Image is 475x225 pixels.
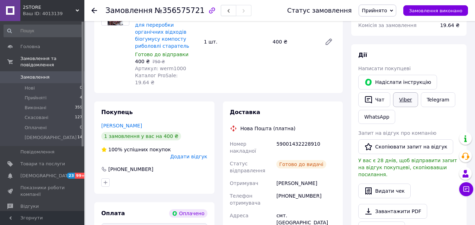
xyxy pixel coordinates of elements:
a: [PERSON_NAME] [101,123,142,128]
span: Виконані [25,105,46,111]
span: 2STORE [23,4,76,11]
span: Відгуки [20,203,39,210]
span: [DEMOGRAPHIC_DATA] [25,134,77,141]
div: 1 шт. [201,37,270,47]
div: Нова Пошта (платна) [239,125,297,132]
div: Оплачено [169,209,207,218]
button: Скопіювати запит на відгук [358,139,453,154]
button: Замовлення виконано [403,5,468,16]
input: Пошук [4,25,83,37]
div: 1 замовлення у вас на 400 ₴ [101,132,181,140]
span: Прийняті [25,95,46,101]
div: Повернутися назад [91,7,97,14]
span: Замовлення та повідомлення [20,55,84,68]
span: Додати відгук [170,154,207,159]
a: WhatsApp [358,110,395,124]
span: 750 ₴ [152,59,165,64]
span: 19.64 ₴ [440,22,460,28]
span: Товари та послуги [20,161,65,167]
span: 359 [75,105,82,111]
span: Замовлення [20,74,50,80]
span: Прийнято [362,8,387,13]
span: 100% [108,147,122,152]
span: Повідомлення [20,149,54,155]
span: 400 ₴ [135,59,150,64]
span: Написати покупцеві [358,66,411,71]
span: Номер накладної [230,141,256,154]
button: Надіслати інструкцію [358,75,437,90]
span: №356575721 [155,6,205,15]
div: успішних покупок [101,146,171,153]
span: Покупець [101,109,133,115]
span: 23 [67,173,75,179]
span: 99+ [75,173,86,179]
div: Готово до видачі [276,160,326,168]
button: Чат [358,92,390,107]
a: Завантажити PDF [358,204,427,219]
span: Показники роботи компанії [20,185,65,197]
span: Дії [358,52,367,58]
span: [DEMOGRAPHIC_DATA] [20,173,72,179]
span: Адреса [230,213,249,218]
div: [PHONE_NUMBER] [275,190,337,209]
div: Статус замовлення [287,7,352,14]
span: Артикул: werm1000 [135,66,186,71]
span: Головна [20,44,40,50]
button: Чат з покупцем [459,182,473,196]
span: Нові [25,85,35,91]
span: 14 [77,134,82,141]
span: Доставка [230,109,261,115]
div: Ваш ID: 4013139 [23,11,84,17]
span: 4 [80,95,82,101]
span: Запит на відгук про компанію [358,130,436,136]
span: 127 [75,114,82,121]
span: Отримувач [230,180,258,186]
span: 0 [80,125,82,131]
div: 400 ₴ [270,37,319,47]
span: Оплата [101,210,125,217]
span: Оплачені [25,125,47,131]
span: Замовлення [105,6,153,15]
span: Замовлення виконано [409,8,462,13]
span: Комісія за замовлення [358,22,417,28]
a: Telegram [421,92,455,107]
span: Готово до відправки [135,52,188,57]
a: Viber [393,92,418,107]
span: Скасовані [25,114,49,121]
span: 0 [80,85,82,91]
span: У вас є 28 днів, щоб відправити запит на відгук покупцеві, скопіювавши посилання. [358,158,457,177]
span: Телефон отримувача [230,193,261,206]
div: 59001432228910 [275,138,337,157]
div: [PHONE_NUMBER] [108,166,154,173]
a: Редагувати [322,35,336,49]
button: Видати чек [358,184,411,198]
span: Статус відправлення [230,161,265,173]
span: Каталог ProSale: 19.64 ₴ [135,73,178,85]
div: [PERSON_NAME] [275,177,337,190]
